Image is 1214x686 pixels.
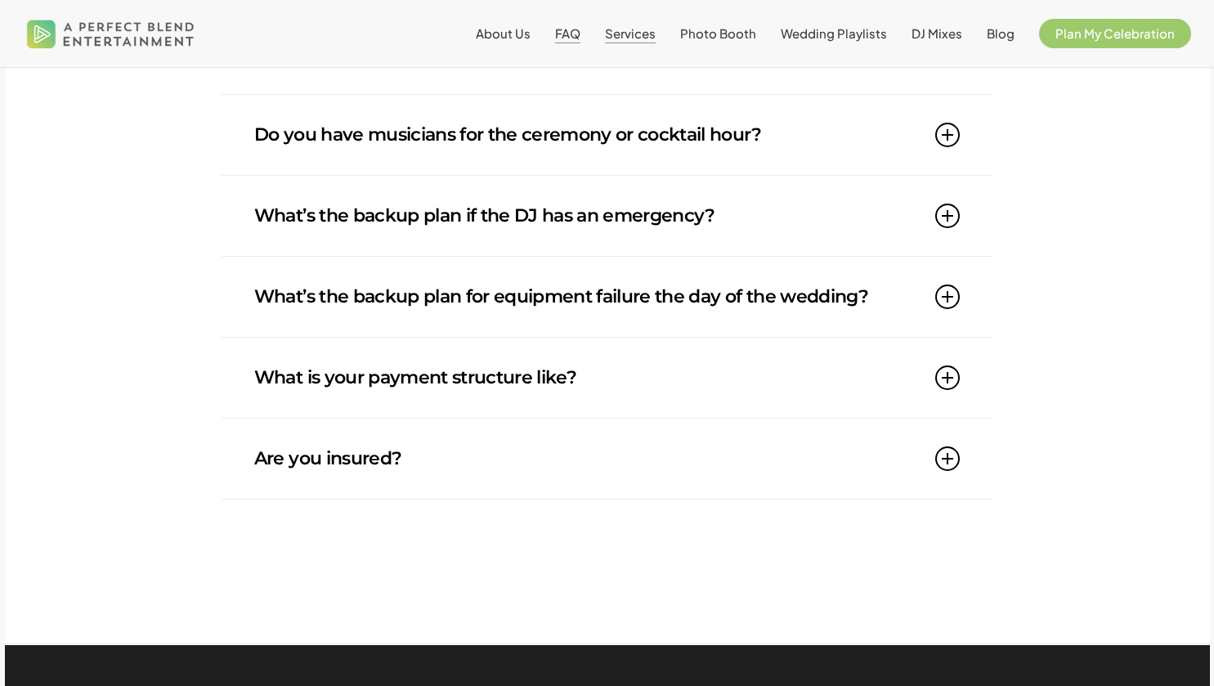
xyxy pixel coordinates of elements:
span: FAQ [555,25,580,41]
span: Plan My Celebration [1055,25,1175,41]
a: DJ Mixes [912,27,962,40]
span: Wedding Playlists [781,25,887,41]
a: Photo Booth [680,27,756,40]
span: Photo Booth [680,25,756,41]
a: What is your payment structure like? [254,338,960,418]
span: Blog [987,25,1015,41]
a: Do you have musicians for the ceremony or cocktail hour? [254,95,960,175]
a: Services [605,27,656,40]
span: DJ Mixes [912,25,962,41]
span: About Us [476,25,531,41]
a: Wedding Playlists [781,27,887,40]
span: Services [605,25,656,41]
a: About Us [476,27,531,40]
a: Plan My Celebration [1039,27,1191,40]
a: Are you insured? [254,419,960,499]
a: FAQ [555,27,580,40]
img: A Perfect Blend Entertainment [23,7,199,61]
a: What’s the backup plan for equipment failure the day of the wedding? [254,257,960,337]
a: What’s the backup plan if the DJ has an emergency? [254,176,960,256]
a: Blog [987,27,1015,40]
